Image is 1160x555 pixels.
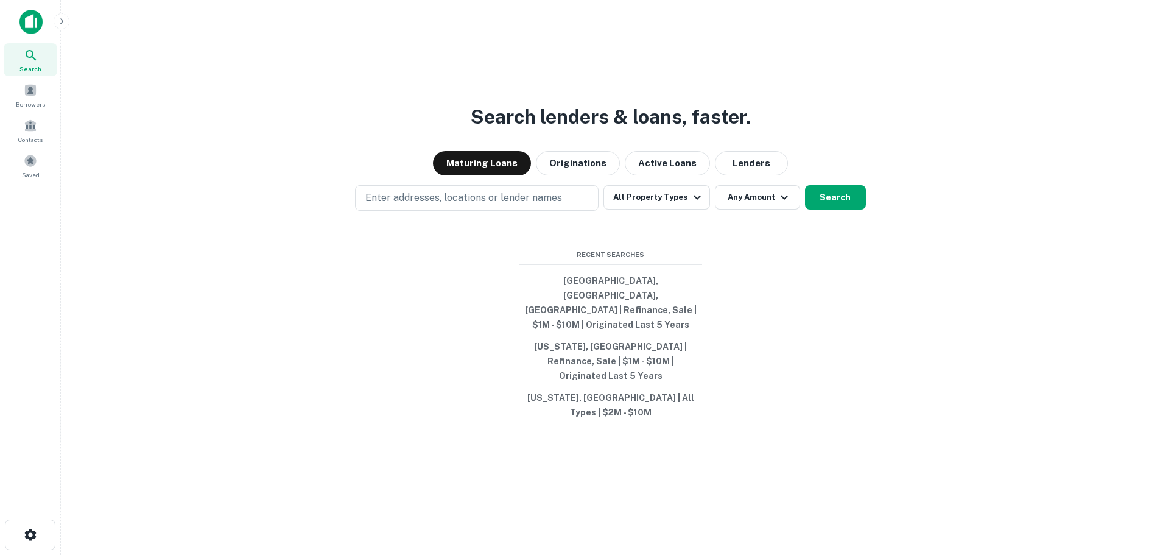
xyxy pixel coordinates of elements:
a: Saved [4,149,57,182]
img: capitalize-icon.png [19,10,43,34]
span: Recent Searches [519,250,702,260]
span: Search [19,64,41,74]
button: [GEOGRAPHIC_DATA], [GEOGRAPHIC_DATA], [GEOGRAPHIC_DATA] | Refinance, Sale | $1M - $10M | Originat... [519,270,702,336]
a: Borrowers [4,79,57,111]
button: Active Loans [625,151,710,175]
h3: Search lenders & loans, faster. [471,102,751,132]
button: Originations [536,151,620,175]
span: Contacts [18,135,43,144]
button: All Property Types [603,185,709,210]
a: Search [4,43,57,76]
button: Lenders [715,151,788,175]
button: [US_STATE], [GEOGRAPHIC_DATA] | All Types | $2M - $10M [519,387,702,423]
a: Contacts [4,114,57,147]
button: [US_STATE], [GEOGRAPHIC_DATA] | Refinance, Sale | $1M - $10M | Originated Last 5 Years [519,336,702,387]
iframe: Chat Widget [1099,458,1160,516]
button: Maturing Loans [433,151,531,175]
span: Borrowers [16,99,45,109]
button: Any Amount [715,185,800,210]
button: Enter addresses, locations or lender names [355,185,599,211]
p: Enter addresses, locations or lender names [365,191,562,205]
button: Search [805,185,866,210]
span: Saved [22,170,40,180]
